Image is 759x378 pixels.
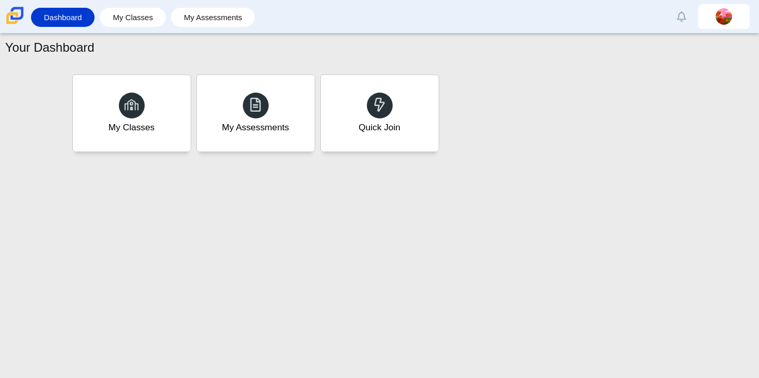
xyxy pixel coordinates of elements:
a: Carmen School of Science & Technology [4,19,26,28]
a: My Classes [105,8,161,27]
div: My Assessments [222,121,289,134]
a: Alerts [670,5,693,28]
div: My Classes [109,121,155,134]
h1: Your Dashboard [5,39,95,56]
img: deniz.rodriguezram.aFoDYZ [716,8,732,25]
a: Quick Join [320,74,439,152]
a: My Assessments [176,8,250,27]
a: Dashboard [36,8,89,27]
a: deniz.rodriguezram.aFoDYZ [698,4,750,29]
div: Quick Join [359,121,400,134]
a: My Assessments [196,74,315,152]
img: Carmen School of Science & Technology [4,5,26,26]
a: My Classes [72,74,191,152]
